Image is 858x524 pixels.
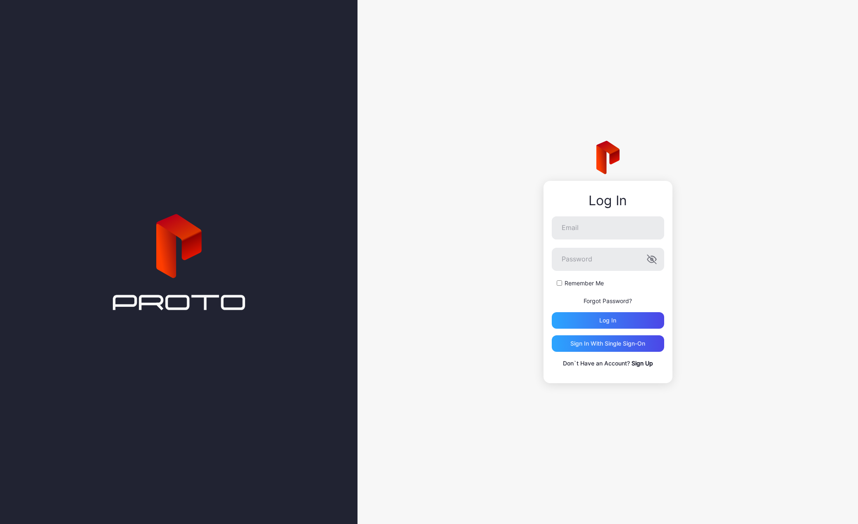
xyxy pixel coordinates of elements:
a: Sign Up [632,360,653,367]
button: Sign in With Single Sign-On [552,335,664,352]
div: Log In [552,193,664,208]
label: Remember Me [565,279,604,287]
div: Sign in With Single Sign-On [570,340,645,347]
input: Password [552,248,664,271]
a: Forgot Password? [584,297,632,304]
button: Password [647,254,657,264]
button: Log in [552,312,664,329]
p: Don`t Have an Account? [552,358,664,368]
input: Email [552,216,664,239]
div: Log in [599,317,616,324]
